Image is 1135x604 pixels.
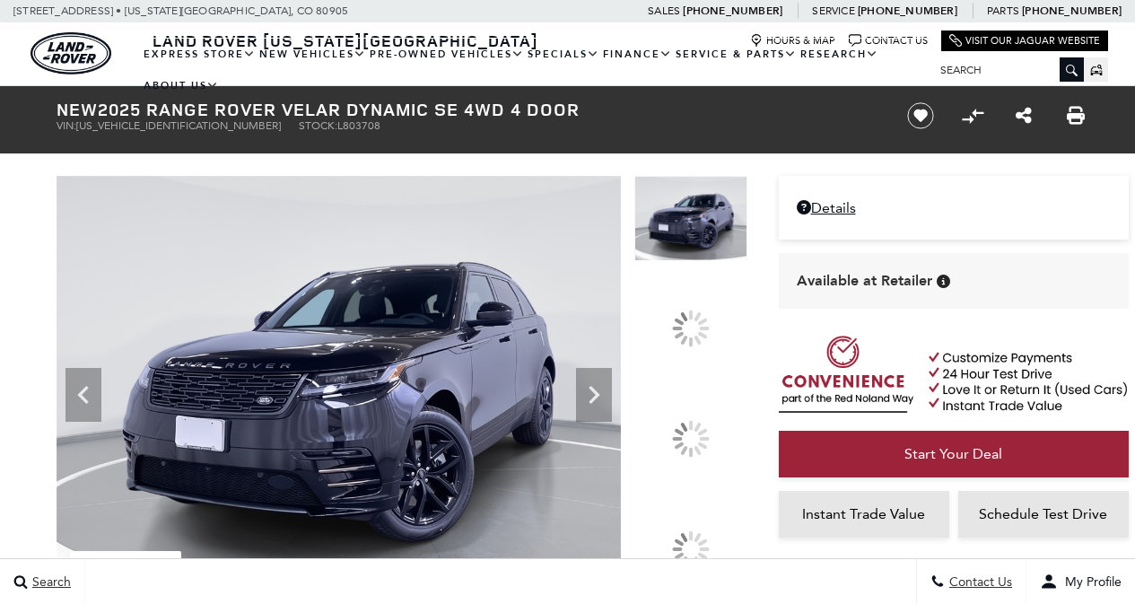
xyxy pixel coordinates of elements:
[57,100,877,119] h1: 2025 Range Rover Velar Dynamic SE 4WD 4 Door
[779,431,1129,477] a: Start Your Deal
[648,4,680,17] span: Sales
[142,30,549,51] a: Land Rover [US_STATE][GEOGRAPHIC_DATA]
[299,119,337,132] span: Stock:
[142,39,258,70] a: EXPRESS STORE
[683,4,782,18] a: [PHONE_NUMBER]
[904,445,1002,462] span: Start Your Deal
[799,39,880,70] a: Research
[526,39,601,70] a: Specials
[987,4,1019,17] span: Parts
[1022,4,1122,18] a: [PHONE_NUMBER]
[31,32,111,74] img: Land Rover
[142,70,221,101] a: About Us
[368,39,526,70] a: Pre-Owned Vehicles
[945,574,1012,590] span: Contact Us
[674,39,799,70] a: Service & Parts
[802,505,925,522] span: Instant Trade Value
[28,574,71,590] span: Search
[937,275,950,288] div: Vehicle is in stock and ready for immediate delivery. Due to demand, availability is subject to c...
[76,119,281,132] span: [US_VEHICLE_IDENTIFICATION_NUMBER]
[797,199,1111,216] a: Details
[57,97,98,121] strong: New
[927,59,1084,81] input: Search
[57,119,76,132] span: VIN:
[1016,105,1032,127] a: Share this New 2025 Range Rover Velar Dynamic SE 4WD 4 Door
[13,4,348,17] a: [STREET_ADDRESS] • [US_STATE][GEOGRAPHIC_DATA], CO 80905
[1026,559,1135,604] button: user-profile-menu
[797,271,932,291] span: Available at Retailer
[1058,574,1122,590] span: My Profile
[337,119,380,132] span: L803708
[70,551,181,586] div: (35) Photos
[601,39,674,70] a: Finance
[901,101,940,130] button: Save vehicle
[57,176,621,600] img: New 2025 Santorini Black Land Rover Dynamic SE image 1
[153,30,538,51] span: Land Rover [US_STATE][GEOGRAPHIC_DATA]
[258,39,368,70] a: New Vehicles
[812,4,854,17] span: Service
[858,4,957,18] a: [PHONE_NUMBER]
[31,32,111,74] a: land-rover
[958,491,1129,538] a: Schedule Test Drive
[142,39,927,101] nav: Main Navigation
[949,34,1100,48] a: Visit Our Jaguar Website
[779,491,949,538] a: Instant Trade Value
[1067,105,1085,127] a: Print this New 2025 Range Rover Velar Dynamic SE 4WD 4 Door
[979,505,1107,522] span: Schedule Test Drive
[634,176,747,261] img: New 2025 Santorini Black Land Rover Dynamic SE image 1
[849,34,928,48] a: Contact Us
[750,34,835,48] a: Hours & Map
[959,102,986,129] button: Compare vehicle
